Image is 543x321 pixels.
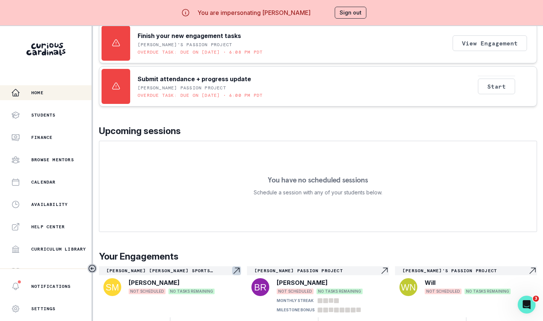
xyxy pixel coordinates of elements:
p: [PERSON_NAME] [PERSON_NAME] Sports Medicine Exploratory Journey [106,268,232,274]
p: Notifications [31,283,71,289]
span: 3 [533,296,539,302]
span: NOT SCHEDULED [277,289,314,294]
a: [PERSON_NAME] Passion ProjectNavigate to engagement page[PERSON_NAME]NOT SCHEDULEDNO TASKS REMAIN... [247,266,389,314]
button: View Engagement [453,35,527,51]
p: MILESTONE BONUS [277,307,315,313]
iframe: Intercom live chat [518,296,536,314]
svg: Navigate to engagement page [380,266,389,275]
span: NOT SCHEDULED [425,289,462,294]
p: Help Center [31,224,65,230]
button: Toggle sidebar [87,264,97,273]
p: You are impersonating [PERSON_NAME] [197,8,311,17]
button: Start [478,79,515,94]
p: [PERSON_NAME]'s Passion Project [402,268,528,274]
p: Schedule a session with any of your students below. [254,188,382,197]
span: NO TASKS REMAINING [465,289,511,294]
p: [PERSON_NAME] [129,278,180,287]
p: Availability [31,201,68,207]
p: Home [31,90,44,96]
p: Students [31,112,56,118]
img: svg [103,278,121,296]
p: Overdue task: Due on [DATE] • 6:00 PM PDT [138,92,263,98]
p: You have no scheduled sessions [268,176,368,184]
svg: Navigate to engagement page [528,266,537,275]
a: [PERSON_NAME] [PERSON_NAME] Sports Medicine Exploratory JourneyNavigate to engagement page[PERSON... [99,266,241,298]
span: NO TASKS REMAINING [317,289,363,294]
p: Browse Mentors [31,157,74,163]
img: svg [399,278,417,296]
p: MONTHLY STREAK [277,298,314,303]
p: Finance [31,134,52,140]
p: Submit attendance + progress update [138,74,251,83]
p: Finish your new engagement tasks [138,31,241,40]
a: [PERSON_NAME]'s Passion ProjectNavigate to engagement pageWillNOT SCHEDULEDNO TASKS REMAINING [395,266,537,298]
p: Overdue task: Due on [DATE] • 6:08 PM PDT [138,49,263,55]
p: Settings [31,306,56,312]
p: [PERSON_NAME]'s Passion Project [138,42,232,48]
svg: Navigate to engagement page [232,266,241,275]
p: Upcoming sessions [99,124,537,138]
p: [PERSON_NAME] Passion Project [254,268,380,274]
p: [PERSON_NAME] Passion Project [138,85,226,91]
span: NOT SCHEDULED [129,289,166,294]
img: Curious Cardinals Logo [26,43,65,55]
span: NO TASKS REMAINING [168,289,215,294]
img: svg [251,278,269,296]
p: [PERSON_NAME] [277,278,328,287]
p: Calendar [31,179,56,185]
p: Will [425,278,436,287]
p: Curriculum Library [31,246,86,252]
p: Your Engagements [99,250,537,263]
button: Sign out [335,7,366,19]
